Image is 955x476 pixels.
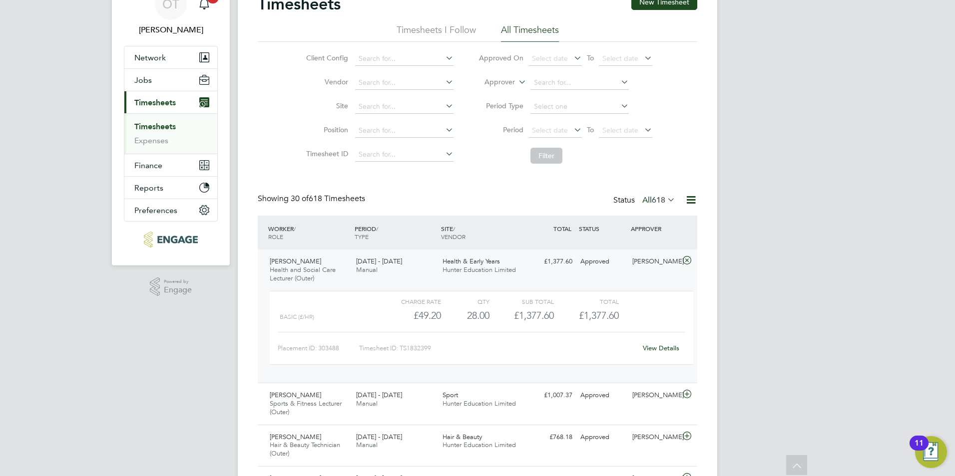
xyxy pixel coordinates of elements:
label: Vendor [303,77,348,86]
span: Sports & Fitness Lecturer (Outer) [270,399,342,416]
span: Select date [532,54,568,63]
span: / [376,225,378,233]
span: Engage [164,286,192,294]
span: / [453,225,455,233]
span: Select date [532,126,568,135]
div: Approved [576,253,628,270]
div: Total [554,295,618,307]
span: ROLE [268,233,283,240]
span: 30 of [291,194,309,204]
div: STATUS [576,220,628,238]
input: Search for... [355,124,454,138]
span: To [584,123,597,136]
span: / [294,225,296,233]
a: Powered byEngage [150,277,192,296]
span: Timesheets [134,98,176,107]
span: Reports [134,183,163,193]
span: Hair & Beauty Technician (Outer) [270,441,340,458]
button: Finance [124,154,217,176]
span: TOTAL [553,225,571,233]
input: Search for... [355,76,454,90]
button: Timesheets [124,91,217,113]
span: Select date [602,54,638,63]
label: Approved On [478,53,523,62]
label: Approver [470,77,515,87]
div: Showing [258,194,367,204]
div: Timesheet ID: TS1832399 [359,340,636,356]
span: Basic (£/HR) [280,313,314,320]
a: Timesheets [134,122,176,131]
label: All [642,195,675,205]
span: Health & Early Years [443,257,500,265]
span: [DATE] - [DATE] [356,433,402,441]
span: [DATE] - [DATE] [356,391,402,399]
div: £1,007.37 [524,387,576,404]
label: Client Config [303,53,348,62]
span: To [584,51,597,64]
input: Search for... [355,52,454,66]
img: huntereducation-logo-retina.png [144,232,197,247]
div: Status [613,194,677,208]
span: Hunter Education Limited [443,441,516,449]
label: Site [303,101,348,110]
div: £768.18 [524,429,576,446]
input: Search for... [530,76,629,90]
span: Preferences [134,206,177,215]
div: WORKER [266,220,352,245]
div: £49.20 [377,307,441,324]
button: Open Resource Center, 11 new notifications [915,436,947,468]
div: SITE [439,220,525,245]
span: Olivia Triassi [124,24,218,36]
span: Finance [134,161,162,170]
button: Preferences [124,199,217,221]
span: Jobs [134,75,152,85]
span: Powered by [164,277,192,286]
span: Manual [356,441,378,449]
label: Position [303,125,348,134]
span: [PERSON_NAME] [270,391,321,399]
div: 28.00 [441,307,489,324]
div: Charge rate [377,295,441,307]
div: [PERSON_NAME] [628,387,680,404]
div: Approved [576,429,628,446]
button: Network [124,46,217,68]
input: Search for... [355,148,454,162]
a: View Details [643,344,679,352]
span: TYPE [355,233,369,240]
div: Placement ID: 303488 [278,340,359,356]
span: Health and Social Care Lecturer (Outer) [270,265,336,282]
div: QTY [441,295,489,307]
label: Period Type [478,101,523,110]
span: Hunter Education Limited [443,399,516,408]
a: Expenses [134,136,168,145]
li: Timesheets I Follow [397,24,476,42]
input: Search for... [355,100,454,114]
div: 11 [915,443,924,456]
span: [PERSON_NAME] [270,433,321,441]
div: [PERSON_NAME] [628,429,680,446]
span: Network [134,53,166,62]
span: Manual [356,399,378,408]
span: Select date [602,126,638,135]
span: 618 [652,195,665,205]
a: Go to home page [124,232,218,247]
span: Manual [356,265,378,274]
span: Hair & Beauty [443,433,482,441]
span: 618 Timesheets [291,194,365,204]
li: All Timesheets [501,24,559,42]
div: £1,377.60 [524,253,576,270]
div: [PERSON_NAME] [628,253,680,270]
button: Reports [124,177,217,199]
div: PERIOD [352,220,439,245]
span: Sport [443,391,458,399]
span: [PERSON_NAME] [270,257,321,265]
button: Filter [530,148,562,164]
button: Jobs [124,69,217,91]
span: £1,377.60 [579,309,619,321]
div: £1,377.60 [489,307,554,324]
div: APPROVER [628,220,680,238]
span: Hunter Education Limited [443,265,516,274]
div: Approved [576,387,628,404]
div: Timesheets [124,113,217,154]
input: Select one [530,100,629,114]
